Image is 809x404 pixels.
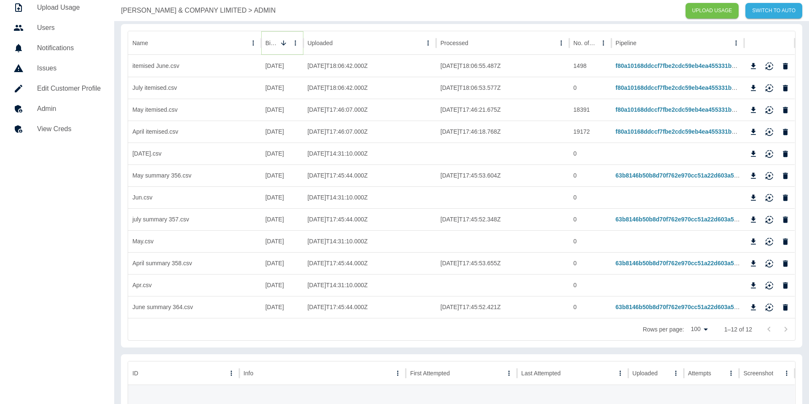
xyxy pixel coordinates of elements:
[436,296,569,318] div: 2025-08-21T17:45:52.421Z
[128,77,261,99] div: July itemised.csv
[616,260,746,267] a: 63b8146b50b8d70f762e970cc51a22d603a5f027
[7,119,107,139] a: View Creds
[436,208,569,230] div: 2025-08-21T17:45:52.348Z
[261,121,303,143] div: 21/08/2025
[730,37,742,49] button: Pipeline column menu
[392,367,404,379] button: Info column menu
[121,5,246,16] p: [PERSON_NAME] & COMPANY LIMITED
[763,213,776,226] button: Reimport
[763,257,776,270] button: Reimport
[7,99,107,119] a: Admin
[747,60,760,73] button: Download
[616,40,637,46] div: Pipeline
[254,5,276,16] a: ADMIN
[616,172,746,179] a: 63b8146b50b8d70f762e970cc51a22d603a5f027
[643,325,684,334] p: Rows per page:
[763,126,776,138] button: Reimport
[247,37,259,49] button: Name column menu
[763,104,776,116] button: Reimport
[779,235,792,248] button: Delete
[278,37,289,49] button: Sort
[303,186,437,208] div: 2025-08-22T14:31:10.000Z
[616,216,746,223] a: 63b8146b50b8d70f762e970cc51a22d603a5f027
[37,43,101,53] h5: Notifications
[569,121,611,143] div: 19172
[688,370,711,377] div: Attempts
[261,230,303,252] div: 22/05/2025
[303,143,437,164] div: 2025-08-22T14:31:10.000Z
[763,60,776,73] button: Reimport
[747,82,760,94] button: Download
[436,121,569,143] div: 2025-08-21T17:46:18.768Z
[303,296,437,318] div: 2025-08-21T17:45:44.000Z
[616,62,745,69] a: f80a10168ddccf7fbe2cdc59eb4ea455331bdd54
[128,143,261,164] div: Jul.csv
[128,296,261,318] div: June summary 364.csv
[261,164,303,186] div: 21/07/2025
[569,186,611,208] div: 0
[555,37,567,49] button: Processed column menu
[763,235,776,248] button: Reimport
[686,3,739,19] a: UPLOAD USAGE
[303,252,437,274] div: 2025-08-21T17:45:44.000Z
[128,252,261,274] div: April summary 358.csv
[289,37,301,49] button: Billing Date column menu
[670,367,682,379] button: Uploaded column menu
[616,304,746,310] a: 63b8146b50b8d70f762e970cc51a22d603a5f027
[573,40,597,46] div: No. of rows
[747,170,760,182] button: Download
[128,274,261,296] div: Apr.csv
[747,301,760,314] button: Download
[779,82,792,94] button: Delete
[779,148,792,160] button: Delete
[303,77,437,99] div: 2025-08-21T18:06:42.000Z
[261,208,303,230] div: 21/06/2025
[763,191,776,204] button: Reimport
[747,126,760,138] button: Download
[261,55,303,77] div: 21/08/2025
[747,148,760,160] button: Download
[37,104,101,114] h5: Admin
[128,164,261,186] div: May summary 356.csv
[503,367,515,379] button: First Attempted column menu
[569,77,611,99] div: 0
[747,257,760,270] button: Download
[569,230,611,252] div: 0
[37,3,101,13] h5: Upload Usage
[569,252,611,274] div: 0
[779,213,792,226] button: Delete
[763,170,776,182] button: Reimport
[743,370,773,377] div: Screenshot
[225,367,237,379] button: ID column menu
[779,191,792,204] button: Delete
[244,370,253,377] div: Info
[308,40,333,46] div: Uploaded
[747,213,760,226] button: Download
[436,77,569,99] div: 2025-08-21T18:06:53.577Z
[261,252,303,274] div: 21/05/2025
[7,38,107,58] a: Notifications
[597,37,609,49] button: No. of rows column menu
[422,37,434,49] button: Uploaded column menu
[745,3,802,19] button: SWITCH TO AUTO
[37,23,101,33] h5: Users
[616,84,745,91] a: f80a10168ddccf7fbe2cdc59eb4ea455331bdd54
[747,104,760,116] button: Download
[261,274,303,296] div: 22/04/2025
[569,208,611,230] div: 0
[779,279,792,292] button: Delete
[569,55,611,77] div: 1498
[763,82,776,94] button: Reimport
[436,99,569,121] div: 2025-08-21T17:46:21.675Z
[248,5,252,16] p: >
[128,99,261,121] div: May itemised.csv
[725,367,737,379] button: Attempts column menu
[747,279,760,292] button: Download
[7,18,107,38] a: Users
[303,208,437,230] div: 2025-08-21T17:45:44.000Z
[569,164,611,186] div: 0
[616,128,745,135] a: f80a10168ddccf7fbe2cdc59eb4ea455331bdd54
[303,164,437,186] div: 2025-08-21T17:45:44.000Z
[303,121,437,143] div: 2025-08-21T17:46:07.000Z
[763,301,776,314] button: Reimport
